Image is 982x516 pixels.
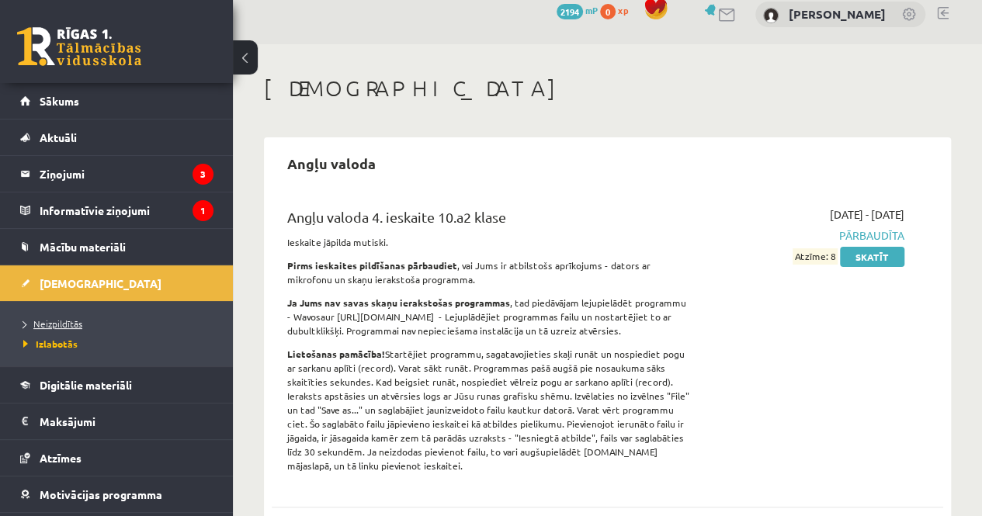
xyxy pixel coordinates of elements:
span: Sākums [40,94,79,108]
a: [DEMOGRAPHIC_DATA] [20,265,213,301]
strong: Lietošanas pamācība! [287,348,385,360]
a: 0 xp [600,4,636,16]
a: Mācību materiāli [20,229,213,265]
p: Ieskaite jāpilda mutiski. [287,235,691,249]
p: , tad piedāvājam lejupielādēt programmu - Wavosaur [URL][DOMAIN_NAME] - Lejuplādējiet programmas ... [287,296,691,338]
img: Elīza Estere Odiņa [763,8,779,23]
span: [DEMOGRAPHIC_DATA] [40,276,161,290]
span: Izlabotās [23,338,78,350]
legend: Maksājumi [40,403,213,439]
span: [DATE] - [DATE] [830,206,904,223]
a: Atzīmes [20,440,213,476]
a: Aktuāli [20,119,213,155]
span: Neizpildītās [23,317,82,330]
a: Rīgas 1. Tālmācības vidusskola [17,27,141,66]
span: Atzīmes [40,451,82,465]
a: Digitālie materiāli [20,367,213,403]
a: 2194 mP [557,4,598,16]
span: 2194 [557,4,583,19]
span: Digitālie materiāli [40,378,132,392]
a: [PERSON_NAME] [789,6,886,22]
a: Neizpildītās [23,317,217,331]
h1: [DEMOGRAPHIC_DATA] [264,75,951,102]
span: Mācību materiāli [40,240,126,254]
a: Ziņojumi3 [20,156,213,192]
i: 3 [193,164,213,185]
strong: Pirms ieskaites pildīšanas pārbaudiet [287,259,457,272]
a: Sākums [20,83,213,119]
span: Pārbaudīta [714,227,904,244]
span: Atzīme: 8 [793,248,838,265]
span: 0 [600,4,616,19]
a: Izlabotās [23,337,217,351]
span: Aktuāli [40,130,77,144]
i: 1 [193,200,213,221]
a: Motivācijas programma [20,476,213,512]
a: Informatīvie ziņojumi1 [20,192,213,228]
span: xp [618,4,628,16]
a: Maksājumi [20,403,213,439]
a: Skatīt [840,247,904,267]
legend: Ziņojumi [40,156,213,192]
strong: Ja Jums nav savas skaņu ierakstošas programmas [287,296,510,309]
legend: Informatīvie ziņojumi [40,192,213,228]
p: Startējiet programmu, sagatavojieties skaļi runāt un nospiediet pogu ar sarkanu aplīti (record). ... [287,347,691,473]
span: Motivācijas programma [40,487,162,501]
p: , vai Jums ir atbilstošs aprīkojums - dators ar mikrofonu un skaņu ierakstoša programma. [287,258,691,286]
div: Angļu valoda 4. ieskaite 10.a2 klase [287,206,691,235]
h2: Angļu valoda [272,145,391,182]
span: mP [585,4,598,16]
